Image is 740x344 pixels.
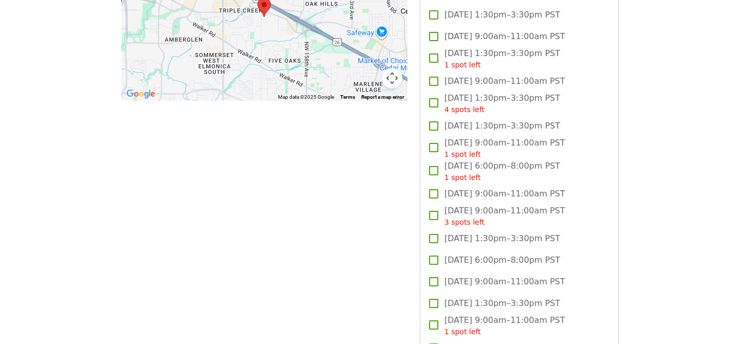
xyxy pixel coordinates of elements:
span: [DATE] 9:00am–11:00am PST [445,188,565,200]
a: Report a map error [361,94,404,100]
span: 1 spot left [445,173,481,182]
span: [DATE] 9:00am–11:00am PST [445,30,565,43]
span: [DATE] 9:00am–11:00am PST [445,314,565,337]
a: Terms (opens in new tab) [340,94,355,100]
span: [DATE] 9:00am–11:00am PST [445,137,565,160]
span: [DATE] 6:00pm–8:00pm PST [445,160,560,183]
span: [DATE] 1:30pm–3:30pm PST [445,47,560,70]
span: 1 spot left [445,328,481,336]
span: [DATE] 1:30pm–3:30pm PST [445,120,560,132]
span: 1 spot left [445,61,481,69]
a: Open this area in Google Maps (opens a new window) [124,87,158,101]
img: Google [124,87,158,101]
span: 1 spot left [445,150,481,158]
span: 3 spots left [445,218,485,226]
span: [DATE] 9:00am–11:00am PST [445,75,565,87]
span: [DATE] 9:00am–11:00am PST [445,276,565,288]
span: [DATE] 1:30pm–3:30pm PST [445,9,560,21]
span: [DATE] 1:30pm–3:30pm PST [445,297,560,310]
span: 4 spots left [445,105,485,114]
span: [DATE] 1:30pm–3:30pm PST [445,92,560,115]
span: [DATE] 9:00am–11:00am PST [445,205,565,228]
span: [DATE] 1:30pm–3:30pm PST [445,232,560,245]
span: [DATE] 6:00pm–8:00pm PST [445,254,560,266]
button: Map camera controls [382,68,402,88]
span: Map data ©2025 Google [278,94,334,100]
